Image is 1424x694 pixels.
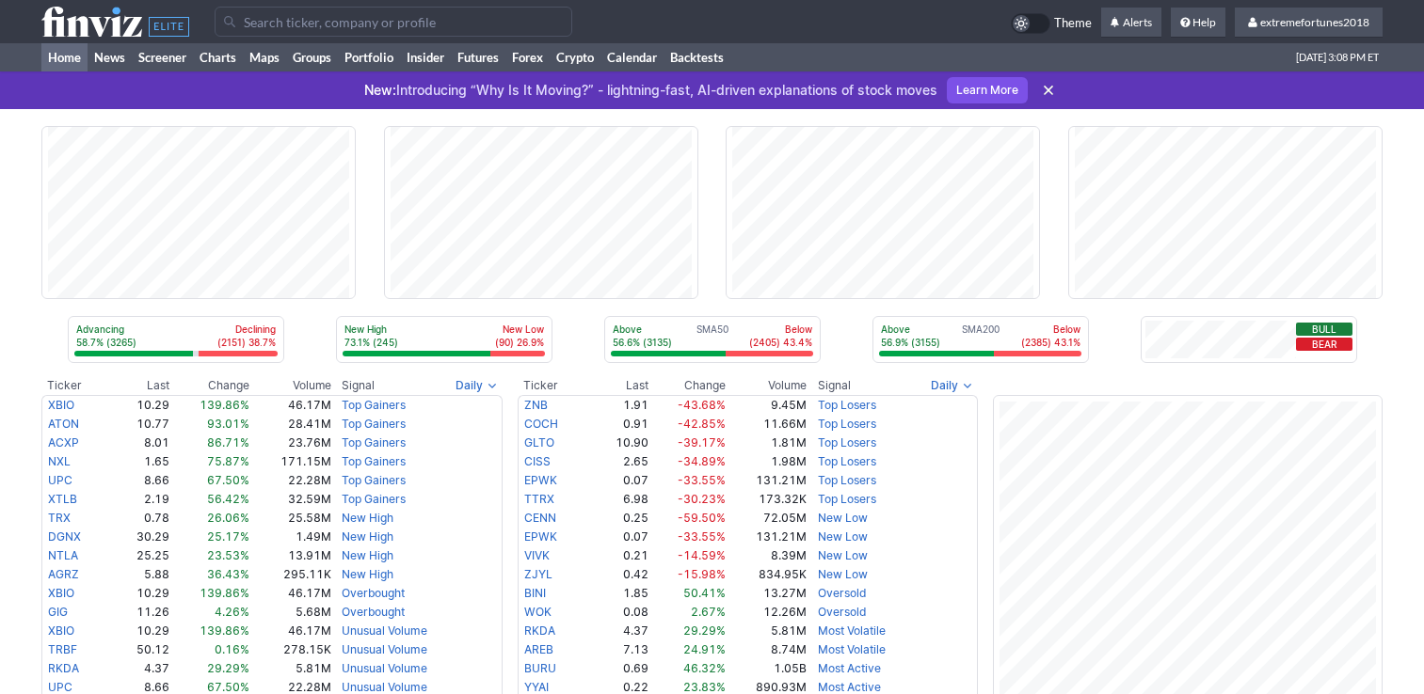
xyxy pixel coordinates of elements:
span: -33.55% [678,529,726,544]
a: Help [1171,8,1225,38]
span: -43.68% [678,398,726,412]
th: Change [170,376,250,395]
td: 46.17M [250,622,332,640]
td: 46.17M [250,584,332,603]
span: extremefortunes2018 [1260,15,1369,29]
th: Ticker [41,376,104,395]
td: 1.65 [104,452,170,471]
th: Volume [727,376,808,395]
a: extremefortunes2018 [1235,8,1383,38]
a: Insider [400,43,451,71]
a: Unusual Volume [342,623,427,638]
td: 25.58M [250,509,332,528]
a: UPC [48,680,72,694]
a: Learn More [947,77,1028,103]
p: Below [749,323,812,336]
a: GIG [48,605,68,619]
td: 131.21M [727,471,808,490]
p: 56.6% (3135) [613,336,672,349]
a: BURU [524,661,556,675]
span: 139.86% [200,623,249,638]
p: Introducing “Why Is It Moving?” - lightning-fast, AI-driven explanations of stock moves [364,81,937,100]
div: SMA200 [879,323,1082,351]
p: 56.9% (3155) [881,336,940,349]
td: 278.15K [250,640,332,659]
a: TRX [48,511,71,525]
span: 86.71% [207,435,249,450]
td: 0.07 [584,471,650,490]
a: ZNB [524,398,548,412]
span: 23.83% [683,680,726,694]
a: Forex [505,43,550,71]
span: Signal [342,378,375,393]
p: New High [344,323,398,336]
a: Crypto [550,43,600,71]
a: EPWK [524,529,557,544]
td: 13.27M [727,584,808,603]
a: GLTO [524,435,554,450]
a: Alerts [1101,8,1161,38]
td: 0.78 [104,509,170,528]
span: -15.98% [678,567,726,581]
a: XTLB [48,492,77,506]
span: 67.50% [207,680,249,694]
a: New Low [818,511,868,525]
td: 10.90 [584,434,650,452]
span: -39.17% [678,435,726,450]
a: Top Gainers [342,454,406,468]
a: New High [342,511,393,525]
span: 56.42% [207,492,249,506]
span: -34.89% [678,454,726,468]
span: Theme [1054,13,1092,34]
a: Backtests [664,43,730,71]
a: XBIO [48,586,74,600]
td: 1.49M [250,528,332,546]
td: 32.59M [250,490,332,509]
button: Bear [1296,338,1352,351]
th: Ticker [518,376,584,395]
a: Most Volatile [818,623,886,638]
td: 8.39M [727,546,808,565]
a: New High [342,548,393,562]
td: 8.74M [727,640,808,659]
td: 30.29 [104,528,170,546]
span: -33.55% [678,473,726,487]
th: Last [104,376,170,395]
span: Daily [456,376,483,395]
span: 67.50% [207,473,249,487]
td: 4.37 [104,659,170,678]
span: 139.86% [200,586,249,600]
th: Last [584,376,650,395]
a: WOK [524,605,552,619]
a: Top Losers [818,435,876,450]
a: Theme [1011,13,1092,34]
a: Top Losers [818,492,876,506]
p: Below [1021,323,1080,336]
p: 73.1% (245) [344,336,398,349]
a: CENN [524,511,556,525]
a: New High [342,567,393,581]
a: AGRZ [48,567,79,581]
a: RKDA [48,661,79,675]
td: 0.07 [584,528,650,546]
span: 0.16% [215,642,249,656]
td: 2.19 [104,490,170,509]
td: 2.65 [584,452,650,471]
a: Most Active [818,680,881,694]
a: Unusual Volume [342,680,427,694]
td: 131.21M [727,528,808,546]
a: XBIO [48,623,74,638]
span: 29.29% [683,623,726,638]
input: Search [215,7,572,37]
td: 1.98M [727,452,808,471]
a: VIVK [524,548,550,562]
a: Charts [193,43,243,71]
td: 10.29 [104,622,170,640]
td: 10.77 [104,415,170,434]
button: Signals interval [451,376,503,395]
span: New: [364,82,396,98]
a: Top Gainers [342,473,406,487]
a: Maps [243,43,286,71]
a: Groups [286,43,338,71]
td: 1.81M [727,434,808,452]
